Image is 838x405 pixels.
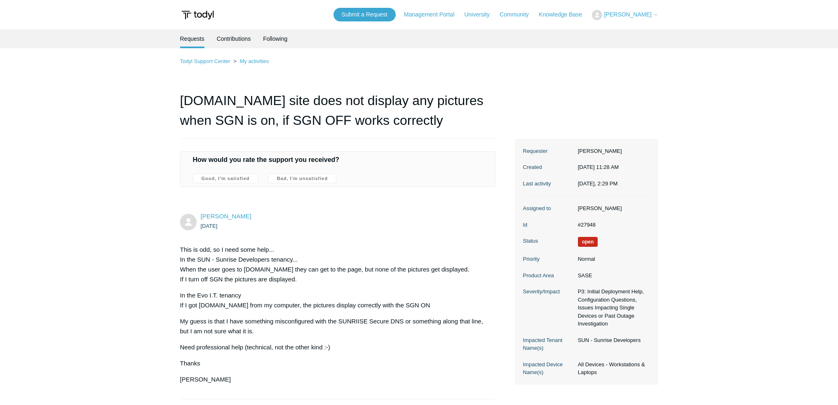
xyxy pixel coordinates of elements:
dd: SASE [574,272,650,280]
p: [PERSON_NAME] [180,375,488,384]
dd: #27948 [574,221,650,229]
a: Contributions [217,29,251,48]
label: Good, I'm satisfied [193,173,258,183]
a: Management Portal [404,10,462,19]
dt: Product Area [523,272,574,280]
dd: [PERSON_NAME] [574,147,650,155]
button: [PERSON_NAME] [592,10,658,20]
dd: SUN - Sunrise Developers [574,336,650,344]
p: Thanks [180,358,488,368]
a: Following [263,29,287,48]
dd: Normal [574,255,650,263]
li: My activities [232,58,269,64]
li: Todyl Support Center [180,58,232,64]
dd: [PERSON_NAME] [574,204,650,213]
span: Christopher Sarkisian [201,213,251,220]
a: Todyl Support Center [180,58,230,64]
dt: Assigned to [523,204,574,213]
p: In the Evo I.T. tenancy If I got [DOMAIN_NAME] from my computer, the pictures display correctly w... [180,290,488,310]
time: 09/05/2025, 11:28 [201,223,218,229]
dt: Severity/Impact [523,288,574,296]
dt: Last activity [523,180,574,188]
dt: Priority [523,255,574,263]
label: Bad, I'm unsatisfied [268,173,336,183]
h1: [DOMAIN_NAME] site does not display any pictures when SGN is on, if SGN OFF works correctly [180,91,496,139]
dt: Impacted Tenant Name(s) [523,336,574,352]
a: My activities [239,58,269,64]
p: My guess is that I have something misconfigured with the SUNRIISE Secure DNS or something along t... [180,316,488,336]
dd: All Devices - Workstations & Laptops [574,361,650,377]
span: We are working on a response for you [578,237,598,247]
a: [PERSON_NAME] [201,213,251,220]
dt: Requester [523,147,574,155]
dd: P3: Initial Deployment Help, Configuration Questions, Issues Impacting Single Devices or Past Out... [574,288,650,328]
a: Community [500,10,537,19]
img: Todyl Support Center Help Center home page [180,7,215,23]
span: [PERSON_NAME] [604,11,651,18]
a: Submit a Request [333,8,396,21]
time: 09/08/2025, 14:29 [578,180,618,187]
dt: Impacted Device Name(s) [523,361,574,377]
time: 09/05/2025, 11:28 [578,164,619,170]
dt: Status [523,237,574,245]
p: Need professional help (technical, not the other kind :-) [180,342,488,352]
dt: Id [523,221,574,229]
a: Knowledge Base [539,10,590,19]
h4: How would you rate the support you received? [193,155,483,165]
li: Requests [180,29,204,48]
a: University [464,10,498,19]
p: This is odd, so I need some help... In the SUN - Sunrise Developers tenancy... When the user goes... [180,245,488,284]
dt: Created [523,163,574,171]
